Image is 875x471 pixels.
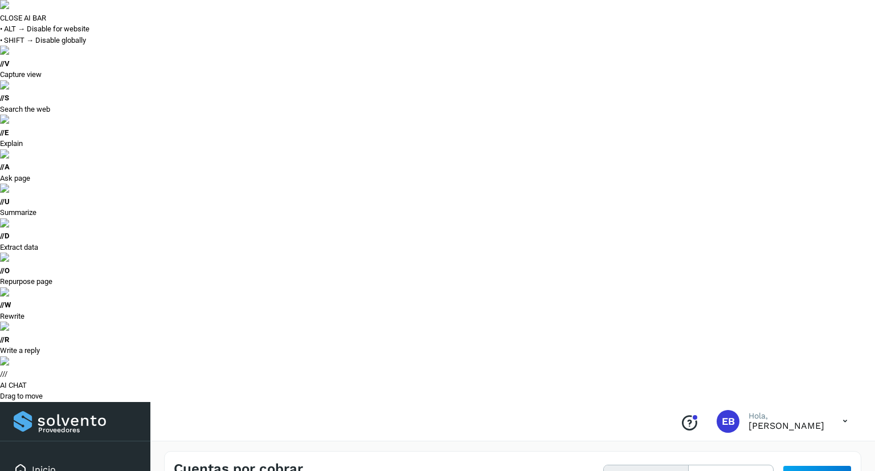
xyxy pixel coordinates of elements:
[749,411,824,421] p: Hola,
[749,420,824,431] p: ERICK BOHORQUEZ MORENO
[38,426,137,434] p: Proveedores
